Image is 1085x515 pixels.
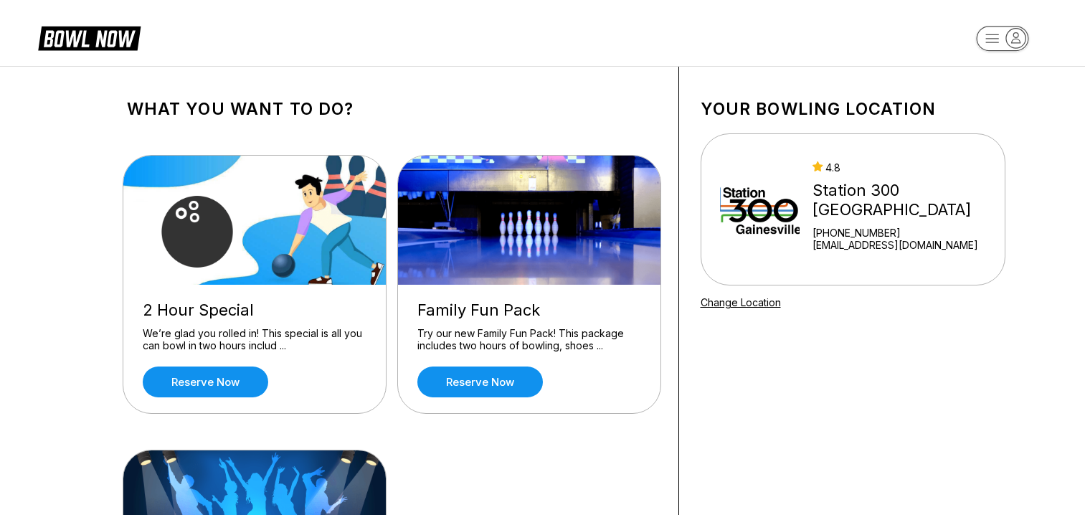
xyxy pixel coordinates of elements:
img: Station 300 Gainesville [720,156,800,263]
a: Change Location [701,296,781,308]
div: 2 Hour Special [143,301,366,320]
h1: Your bowling location [701,99,1005,119]
a: Reserve now [417,367,543,397]
div: Family Fun Pack [417,301,641,320]
h1: What you want to do? [127,99,657,119]
div: Try our new Family Fun Pack! This package includes two hours of bowling, shoes ... [417,327,641,352]
img: Family Fun Pack [398,156,662,285]
a: [EMAIL_ADDRESS][DOMAIN_NAME] [812,239,998,251]
a: Reserve now [143,367,268,397]
div: We’re glad you rolled in! This special is all you can bowl in two hours includ ... [143,327,366,352]
div: [PHONE_NUMBER] [812,227,998,239]
div: 4.8 [812,161,998,174]
div: Station 300 [GEOGRAPHIC_DATA] [812,181,998,219]
img: 2 Hour Special [123,156,387,285]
